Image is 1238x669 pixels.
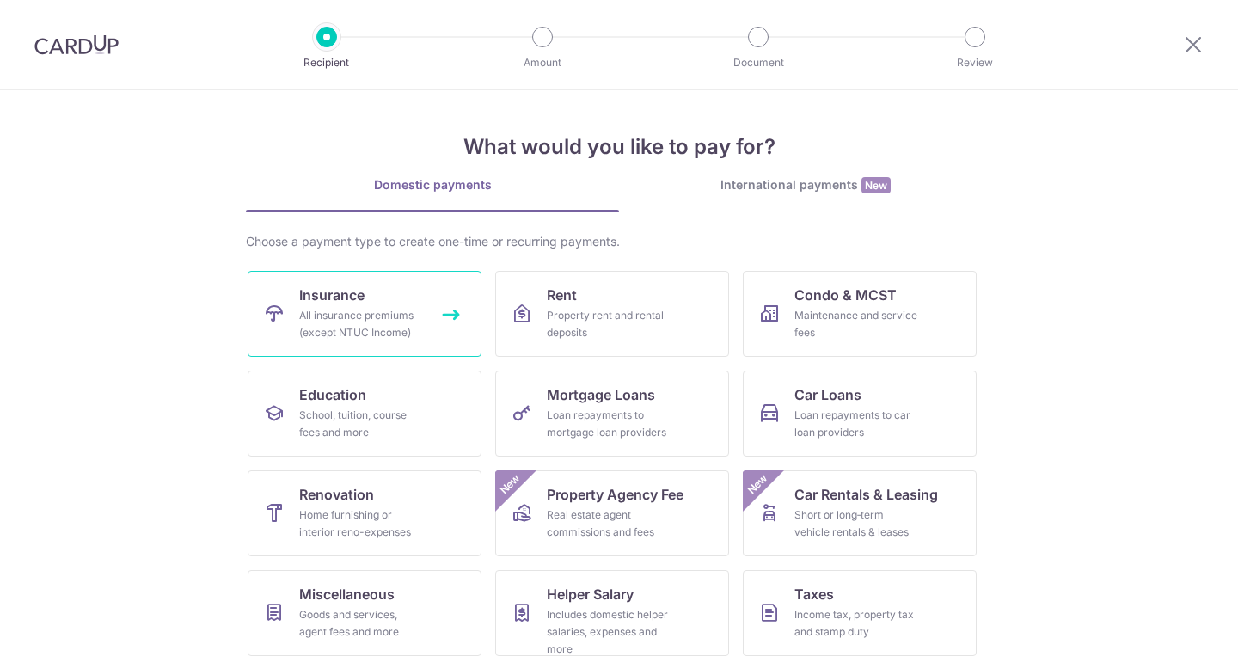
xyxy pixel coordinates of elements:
span: New [744,470,772,499]
span: Taxes [794,584,834,605]
span: New [496,470,524,499]
div: Loan repayments to mortgage loan providers [547,407,671,441]
span: Car Rentals & Leasing [794,484,938,505]
a: Car Rentals & LeasingShort or long‑term vehicle rentals & leasesNew [743,470,977,556]
div: Short or long‑term vehicle rentals & leases [794,506,918,541]
div: School, tuition, course fees and more [299,407,423,441]
div: Choose a payment type to create one-time or recurring payments. [246,233,992,250]
div: Home furnishing or interior reno-expenses [299,506,423,541]
span: Rent [547,285,577,305]
div: Property rent and rental deposits [547,307,671,341]
img: CardUp [34,34,119,55]
span: Help [152,12,187,28]
span: Miscellaneous [299,584,395,605]
div: Goods and services, agent fees and more [299,606,423,641]
a: TaxesIncome tax, property tax and stamp duty [743,570,977,656]
span: Insurance [299,285,365,305]
p: Amount [479,54,606,71]
span: Mortgage Loans [547,384,655,405]
a: Helper SalaryIncludes domestic helper salaries, expenses and more [495,570,729,656]
span: New [861,177,891,193]
a: InsuranceAll insurance premiums (except NTUC Income) [248,271,481,357]
a: Car LoansLoan repayments to car loan providers [743,371,977,457]
a: EducationSchool, tuition, course fees and more [248,371,481,457]
div: Domestic payments [246,176,619,193]
span: Car Loans [794,384,861,405]
a: RenovationHome furnishing or interior reno-expenses [248,470,481,556]
p: Review [911,54,1039,71]
h4: What would you like to pay for? [246,132,992,163]
span: Property Agency Fee [547,484,683,505]
div: All insurance premiums (except NTUC Income) [299,307,423,341]
div: International payments [619,176,992,194]
a: MiscellaneousGoods and services, agent fees and more [248,570,481,656]
div: Loan repayments to car loan providers [794,407,918,441]
a: Condo & MCSTMaintenance and service fees [743,271,977,357]
a: Property Agency FeeReal estate agent commissions and feesNew [495,470,729,556]
a: Mortgage LoansLoan repayments to mortgage loan providers [495,371,729,457]
span: Condo & MCST [794,285,897,305]
div: Real estate agent commissions and fees [547,506,671,541]
p: Document [695,54,822,71]
span: Renovation [299,484,374,505]
div: Maintenance and service fees [794,307,918,341]
span: Helper Salary [547,584,634,605]
a: RentProperty rent and rental deposits [495,271,729,357]
span: Education [299,384,366,405]
p: Recipient [263,54,390,71]
div: Includes domestic helper salaries, expenses and more [547,606,671,658]
div: Income tax, property tax and stamp duty [794,606,918,641]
